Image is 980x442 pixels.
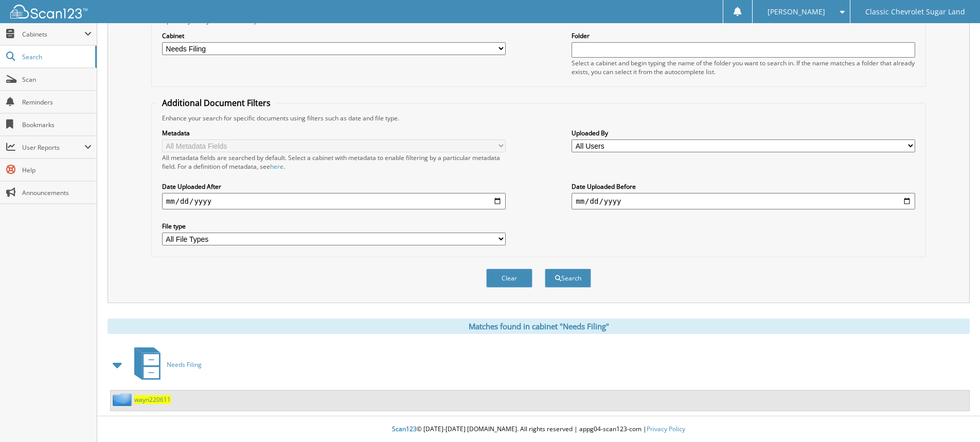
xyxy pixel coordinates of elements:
label: Date Uploaded After [162,182,506,191]
div: All metadata fields are searched by default. Select a cabinet with metadata to enable filtering b... [162,153,506,171]
span: User Reports [22,143,84,152]
button: Clear [486,269,532,288]
label: File type [162,222,506,231]
span: [PERSON_NAME] [768,9,825,15]
span: Reminders [22,98,92,107]
label: Uploaded By [572,129,915,137]
label: Date Uploaded Before [572,182,915,191]
span: Scan123 [392,425,417,433]
div: Matches found in cabinet "Needs Filing" [108,319,970,334]
a: wayn220611 [134,395,171,404]
label: Cabinet [162,31,506,40]
a: Privacy Policy [647,425,685,433]
img: scan123-logo-white.svg [10,5,87,19]
span: Scan [22,75,92,84]
span: Classic Chevrolet Sugar Land [865,9,965,15]
div: © [DATE]-[DATE] [DOMAIN_NAME]. All rights reserved | appg04-scan123-com | [97,417,980,442]
button: Search [545,269,591,288]
a: Needs Filing [128,344,202,385]
input: end [572,193,915,209]
span: Help [22,166,92,174]
span: Cabinets [22,30,84,39]
legend: Additional Document Filters [157,97,276,109]
span: Bookmarks [22,120,92,129]
span: Needs Filing [167,360,202,369]
span: Search [22,52,90,61]
span: Announcements [22,188,92,197]
div: Select a cabinet and begin typing the name of the folder you want to search in. If the name match... [572,59,915,76]
label: Metadata [162,129,506,137]
img: folder2.png [113,393,134,406]
input: start [162,193,506,209]
a: here [270,162,283,171]
div: Enhance your search for specific documents using filters such as date and file type. [157,114,920,122]
label: Folder [572,31,915,40]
